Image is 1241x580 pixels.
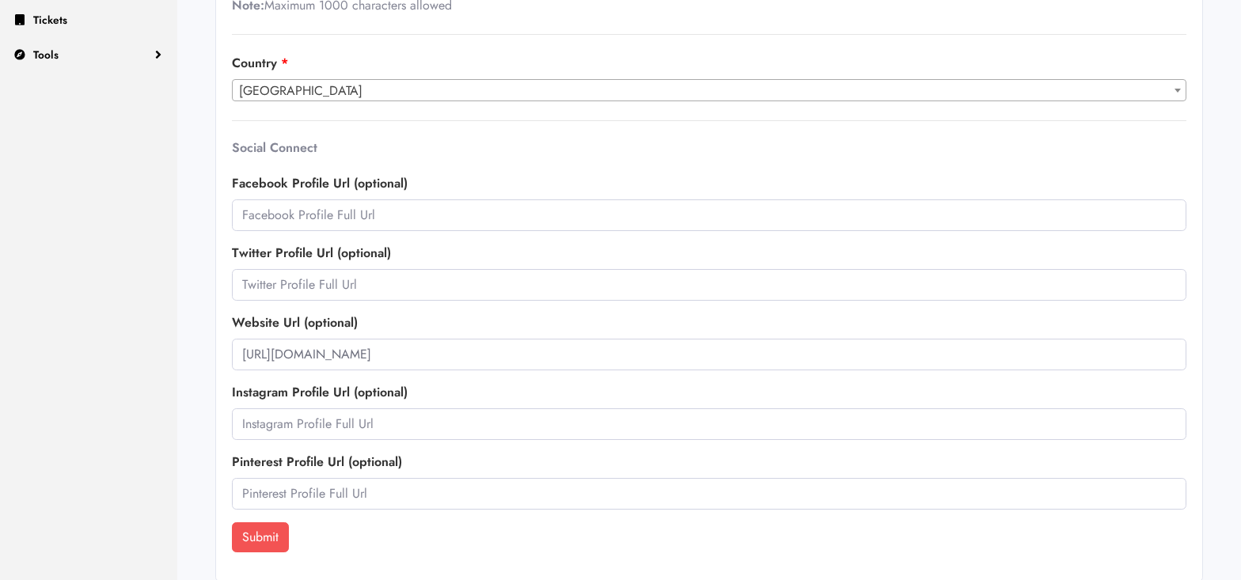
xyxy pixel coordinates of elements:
label: Pinterest Profile Url (optional) [232,453,402,472]
span: United States [232,79,1186,101]
label: Website Url (optional) [232,313,358,332]
span: Tickets [33,12,67,28]
span: United States [233,80,1186,102]
span: Tools [33,47,59,63]
button: Submit [232,522,289,552]
input: Website Full Url [232,339,1186,370]
h6: Social Connect [232,140,1186,155]
input: Pinterest Profile Full Url [232,478,1186,510]
input: Twitter Profile Full Url [232,269,1186,301]
label: Country [232,54,288,73]
label: Twitter Profile Url (optional) [232,244,391,263]
label: Instagram Profile Url (optional) [232,383,408,402]
label: Facebook Profile Url (optional) [232,174,408,193]
input: Instagram Profile Full Url [232,408,1186,440]
input: Facebook Profile Full Url [232,199,1186,231]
